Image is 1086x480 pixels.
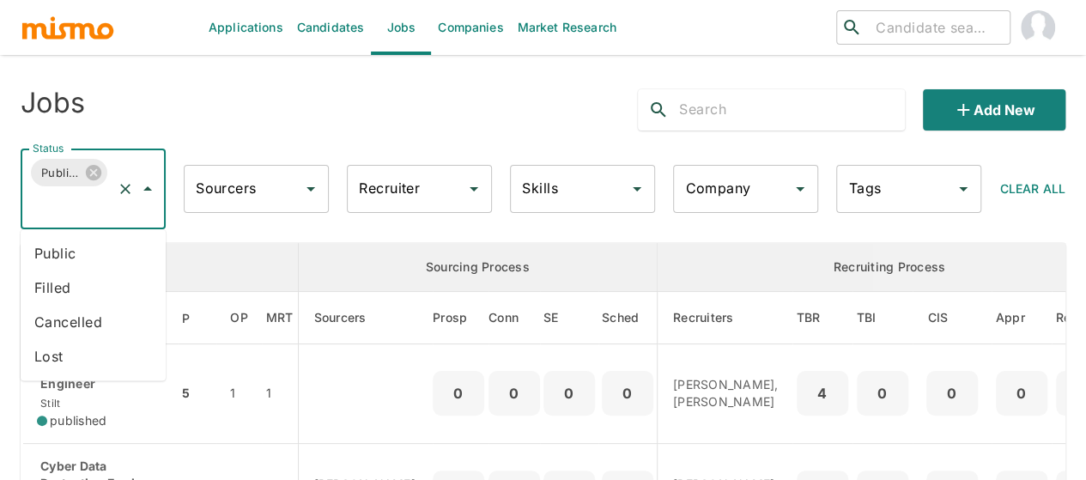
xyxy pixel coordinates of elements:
button: Open [462,177,486,201]
span: P [182,308,212,329]
th: Client Interview Scheduled [913,292,992,344]
p: 0 [609,381,646,405]
button: Open [625,177,649,201]
button: Add new [923,89,1065,131]
li: Filled [21,270,166,305]
p: 0 [933,381,971,405]
th: Prospects [433,292,488,344]
img: Maia Reyes [1021,10,1055,45]
span: published [50,412,106,429]
td: 1 [262,344,298,444]
th: Approved [992,292,1052,344]
th: Sourcing Process [298,243,658,292]
p: [PERSON_NAME], [PERSON_NAME] [673,376,779,410]
button: search [638,89,679,131]
button: Open [951,177,975,201]
span: Published [31,163,89,183]
p: 0 [550,381,588,405]
label: Status [33,141,64,155]
th: To Be Interviewed [852,292,913,344]
th: Priority [178,292,216,344]
li: Cancelled [21,305,166,339]
button: Clear [113,177,137,201]
button: Close [136,177,160,201]
li: Lost [21,339,166,374]
th: Recruiters [658,292,792,344]
th: Connections [488,292,540,344]
th: Sent Emails [540,292,598,344]
div: Published [31,159,107,186]
p: 0 [864,381,901,405]
p: 4 [804,381,841,405]
h4: Jobs [21,86,85,120]
input: Search [679,96,905,124]
button: Open [788,177,812,201]
p: 0 [440,381,477,405]
th: To Be Reviewed [792,292,852,344]
th: Sched [598,292,658,344]
p: 0 [1003,381,1040,405]
img: logo [21,15,115,40]
p: 0 [495,381,533,405]
th: Sourcers [298,292,433,344]
li: Public [21,236,166,270]
span: Clear All [1000,181,1065,196]
th: Market Research Total [262,292,298,344]
td: 5 [178,344,216,444]
button: Open [299,177,323,201]
th: Open Positions [216,292,262,344]
span: Stilt [37,397,60,410]
input: Candidate search [869,15,1003,39]
td: 1 [216,344,262,444]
